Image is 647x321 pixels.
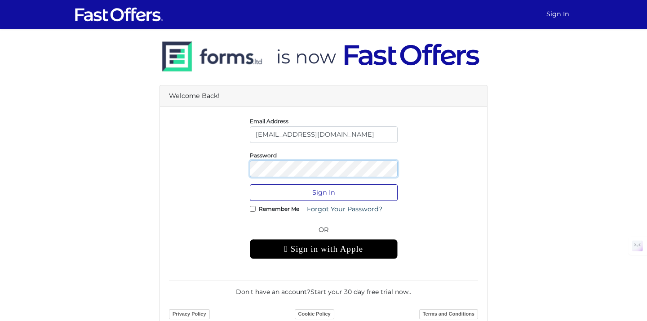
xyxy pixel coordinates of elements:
a: Forgot Your Password? [301,201,388,218]
span: OR [250,225,398,239]
a: Cookie Policy [295,309,334,319]
a: Sign In [543,5,573,23]
a: Privacy Policy [169,309,210,319]
a: Terms and Conditions [419,309,478,319]
div: Welcome Back! [160,85,487,107]
button: Sign In [250,184,398,201]
label: Password [250,154,277,156]
a: Start your 30 day free trial now. [310,288,410,296]
div: Don't have an account? . [169,281,478,297]
label: Remember Me [259,208,299,210]
input: E-Mail [250,126,398,143]
div: Sign in with Apple [250,239,398,259]
label: Email Address [250,120,288,122]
